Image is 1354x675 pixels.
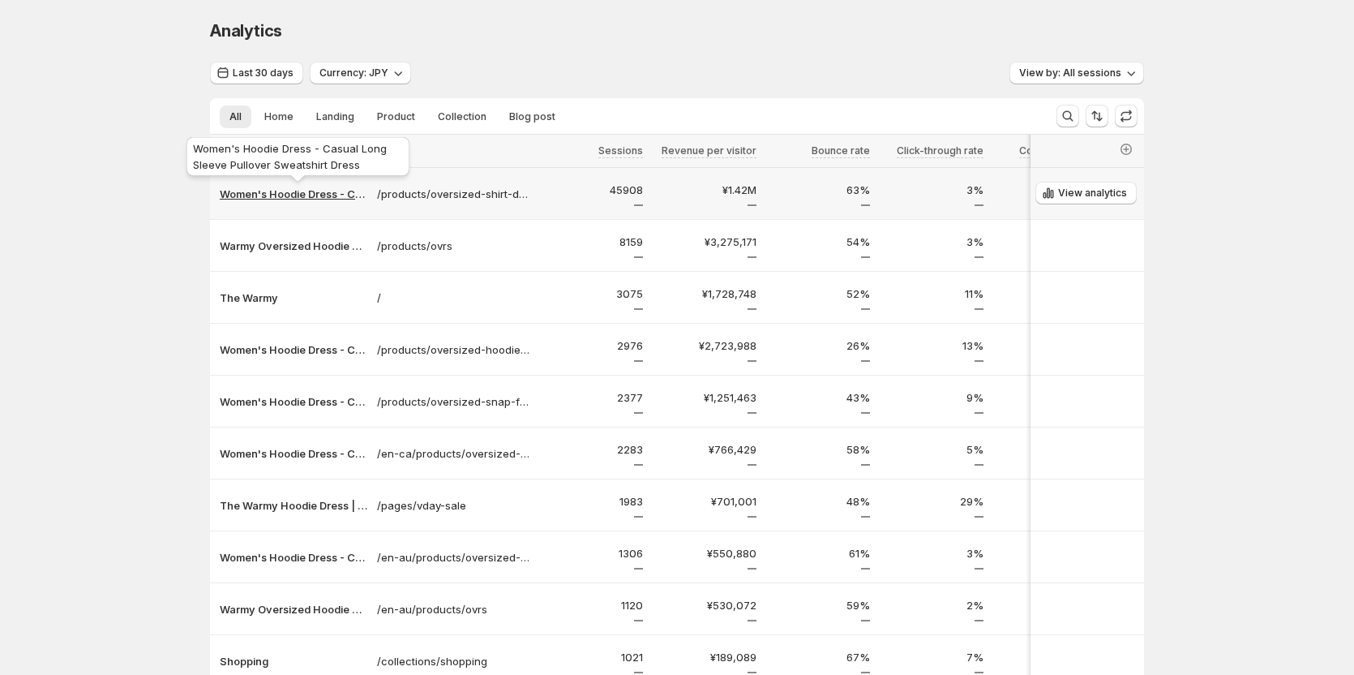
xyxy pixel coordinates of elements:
p: 2.8% [993,441,1097,458]
p: ¥1,728,748 [653,286,756,302]
p: 67% [766,649,870,665]
a: /en-ca/products/oversized-shirt-dress [377,445,529,462]
p: / [377,290,529,306]
p: ¥766,429 [653,441,756,458]
span: Currency: JPY [319,67,388,80]
span: Landing [316,110,354,123]
p: /en-au/products/ovrs [377,601,529,617]
button: Currency: JPY [310,62,411,84]
button: Shopping [220,653,367,669]
p: 2283 [539,441,643,458]
p: 6.75% [993,337,1097,354]
p: ¥2,723,988 [653,337,756,354]
p: ¥1,251,463 [653,389,756,406]
button: Sort the results [1086,105,1108,127]
p: 3.75% [993,597,1097,613]
span: Revenue per visitor [662,144,756,157]
p: ¥701,001 [653,493,756,509]
p: 1983 [539,493,643,509]
p: 29% [880,493,983,509]
a: /collections/shopping [377,653,529,669]
p: 45908 [539,182,643,198]
p: 8159 [539,234,643,250]
p: ¥550,880 [653,545,756,561]
p: 63% [766,182,870,198]
a: /products/oversized-shirt-dress [377,186,529,202]
p: 9% [880,389,983,406]
p: 3% [880,182,983,198]
button: Last 30 days [210,62,303,84]
p: 48% [766,493,870,509]
button: View by: All sessions [1009,62,1144,84]
p: 7% [880,649,983,665]
p: 59% [766,597,870,613]
p: 2377 [539,389,643,406]
button: Warmy Oversized Hoodie Dress – Ultra-Soft Fleece Sweatshirt Dress for Women (Plus Size S-3XL), Co... [220,601,367,617]
p: 3% [880,234,983,250]
button: Search and filter results [1056,105,1079,127]
p: 54% [766,234,870,250]
p: ¥1.42M [653,182,756,198]
a: /en-au/products/oversized-shirt-dress [377,549,529,565]
span: Bounce rate [812,144,870,157]
button: Women's Hoodie Dress - Casual Long Sleeve Pullover Sweatshirt Dress [220,549,367,565]
p: 1.76% [993,649,1097,665]
button: Women's Hoodie Dress - Casual Long Sleeve Pullover Sweatshirt Dress [220,393,367,410]
a: /products/ovrs [377,238,529,254]
p: 11% [880,286,983,302]
span: Sessions [598,144,643,157]
p: 3075 [539,286,643,302]
p: 2.82% [993,182,1097,198]
p: 4.62% [993,286,1097,302]
p: 61% [766,545,870,561]
button: Women's Hoodie Dress - Casual Long Sleeve Pullover Sweatshirt Dress [220,186,367,202]
p: 3.17% [993,234,1097,250]
button: The Warmy Hoodie Dress | The Perfect Valentine’s Day Gift [220,497,367,514]
p: 3.95% [993,389,1097,406]
span: View analytics [1058,187,1127,200]
button: Warmy Oversized Hoodie Dress – Ultra-Soft Fleece Sweatshirt Dress for Women (Plus Size S-3XL), Co... [220,238,367,254]
p: 3.14% [993,545,1097,561]
p: 3% [880,545,983,561]
p: 1306 [539,545,643,561]
span: View by: All sessions [1019,67,1121,80]
p: 5% [880,441,983,458]
p: 2976 [539,337,643,354]
a: /pages/vday-sale [377,497,529,514]
span: All [229,110,242,123]
span: Last 30 days [233,67,294,80]
a: /products/oversized-hoodie-dress [377,342,529,358]
button: Women's Hoodie Dress - Casual Long Sleeve Pullover Sweatshirt Dress [220,445,367,462]
span: Product [377,110,415,123]
span: Click-through rate [897,144,983,157]
button: The Warmy [220,290,367,306]
p: 58% [766,441,870,458]
span: Analytics [210,21,282,41]
p: 13% [880,337,983,354]
p: ¥3,275,171 [653,234,756,250]
p: 1120 [539,597,643,613]
a: /products/oversized-snap-fit-hoodie [377,393,529,410]
p: ¥530,072 [653,597,756,613]
p: 52% [766,286,870,302]
p: ¥189,089 [653,649,756,665]
span: Home [264,110,294,123]
button: View analytics [1035,182,1137,204]
p: 26% [766,337,870,354]
p: 2% [880,597,983,613]
p: 2.32% [993,493,1097,509]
